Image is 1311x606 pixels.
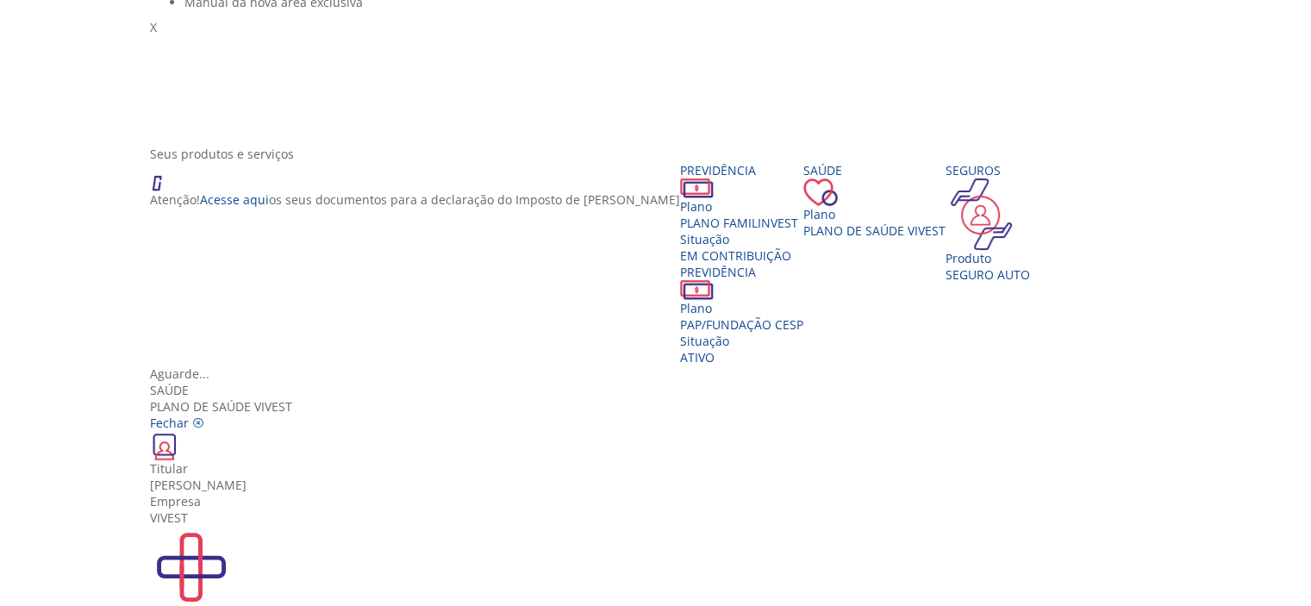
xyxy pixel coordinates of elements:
[803,162,946,239] a: Saúde PlanoPlano de Saúde VIVEST
[150,162,179,191] img: ico_atencao.png
[150,477,1174,493] div: [PERSON_NAME]
[150,493,1174,509] div: Empresa
[150,415,189,431] span: Fechar
[680,280,714,300] img: ico_dinheiro.png
[803,178,838,206] img: ico_coracao.png
[150,415,204,431] a: Fechar
[680,215,798,231] span: PLANO FAMILINVEST
[150,19,157,35] span: X
[150,431,179,460] img: ico_carteirinha.png
[150,146,1174,162] div: Seus produtos e serviços
[680,162,803,264] a: Previdência PlanoPLANO FAMILINVEST SituaçãoEM CONTRIBUIÇÃO
[680,198,803,215] div: Plano
[680,300,803,316] div: Plano
[150,191,680,208] p: Atenção! os seus documentos para a declaração do Imposto de [PERSON_NAME]
[200,191,269,208] a: Acesse aqui
[680,333,803,349] div: Situação
[680,349,715,365] span: Ativo
[680,264,803,365] a: Previdência PlanoPAP/FUNDAÇÃO CESP SituaçãoAtivo
[680,316,803,333] span: PAP/FUNDAÇÃO CESP
[803,206,946,222] div: Plano
[150,382,1174,415] div: Plano de Saúde VIVEST
[150,382,1174,398] div: Saúde
[946,266,1030,283] div: SEGURO AUTO
[150,365,1174,382] div: Aguarde...
[680,162,803,178] div: Previdência
[803,162,946,178] div: Saúde
[680,247,791,264] span: EM CONTRIBUIÇÃO
[680,264,803,280] div: Previdência
[150,460,1174,477] div: Titular
[680,178,714,198] img: ico_dinheiro.png
[150,509,1174,526] div: VIVEST
[803,222,946,239] span: Plano de Saúde VIVEST
[680,231,803,247] div: Situação
[946,250,1030,266] div: Produto
[946,162,1030,283] a: Seguros Produto SEGURO AUTO
[946,162,1030,178] div: Seguros
[946,178,1017,250] img: ico_seguros.png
